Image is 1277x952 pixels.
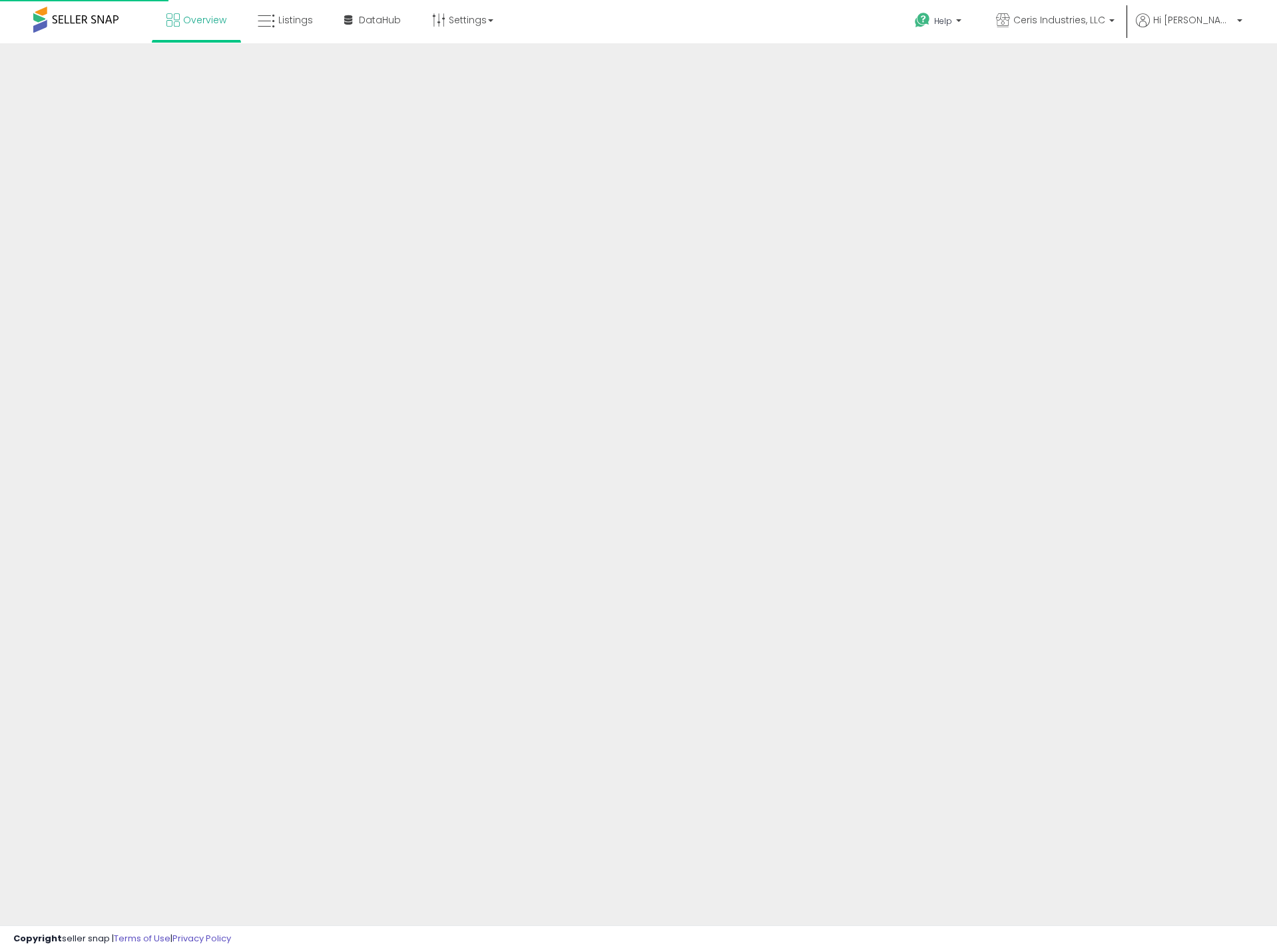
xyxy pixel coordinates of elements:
span: Help [934,15,952,27]
span: Overview [183,13,226,27]
span: Ceris Industries, LLC [1013,13,1105,27]
span: Hi [PERSON_NAME] [1153,13,1233,27]
a: Hi [PERSON_NAME] [1136,13,1242,43]
i: Get Help [914,12,931,29]
span: Listings [278,13,313,27]
span: DataHub [359,13,401,27]
a: Help [904,2,975,43]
